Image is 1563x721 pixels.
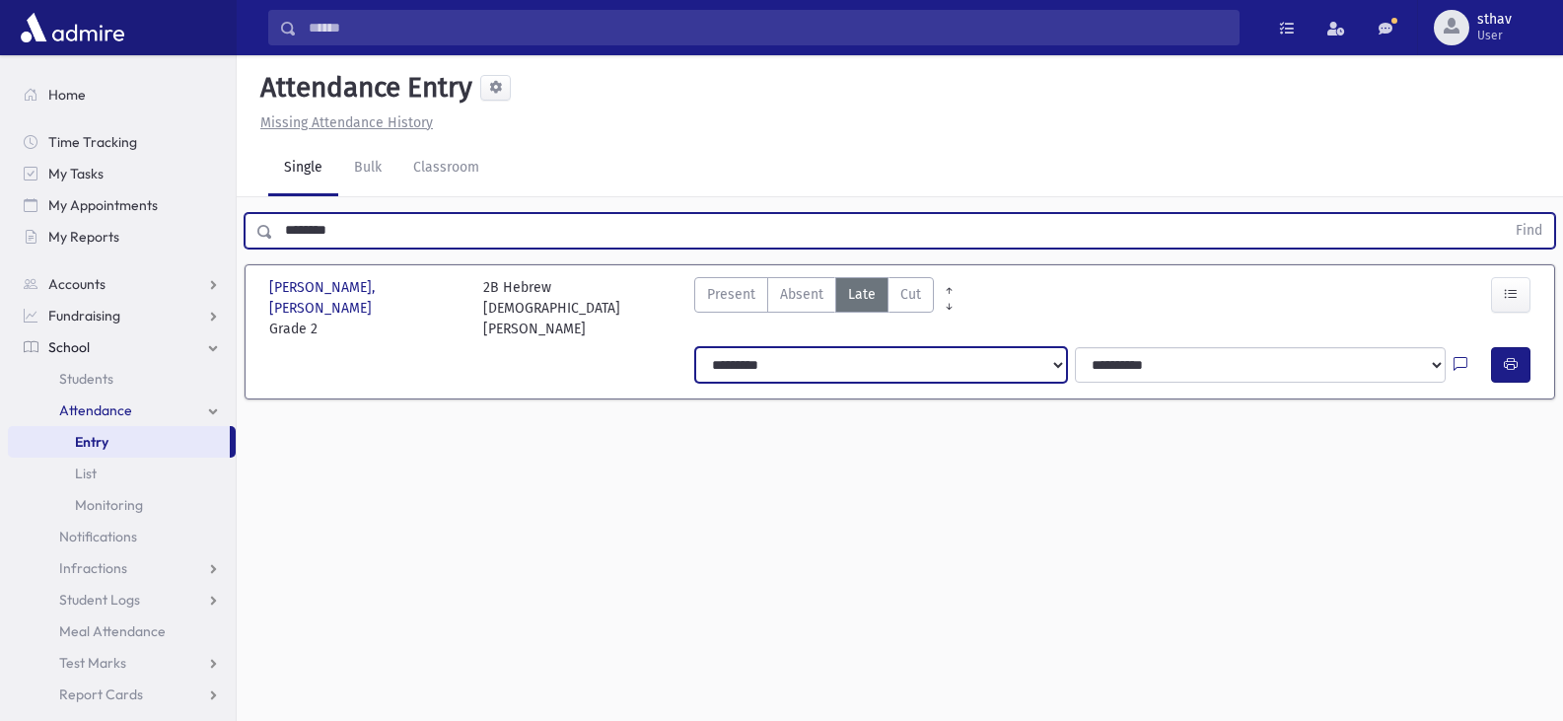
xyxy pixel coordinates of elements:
a: Monitoring [8,489,236,521]
span: [PERSON_NAME], [PERSON_NAME] [269,277,463,319]
a: Missing Attendance History [252,114,433,131]
a: Entry [8,426,230,458]
u: Missing Attendance History [260,114,433,131]
span: Grade 2 [269,319,463,339]
a: Fundraising [8,300,236,331]
span: Absent [780,284,823,305]
span: My Appointments [48,196,158,214]
span: Present [707,284,755,305]
span: Monitoring [75,496,143,514]
span: Notifications [59,528,137,545]
span: Students [59,370,113,388]
span: Infractions [59,559,127,577]
span: School [48,338,90,356]
a: List [8,458,236,489]
a: Bulk [338,141,397,196]
a: Meal Attendance [8,615,236,647]
span: Time Tracking [48,133,137,151]
span: Meal Attendance [59,622,166,640]
img: AdmirePro [16,8,129,47]
a: My Appointments [8,189,236,221]
a: School [8,331,236,363]
a: Notifications [8,521,236,552]
span: User [1477,28,1512,43]
span: My Tasks [48,165,104,182]
a: Classroom [397,141,495,196]
span: Home [48,86,86,104]
button: Find [1504,214,1554,248]
span: sthav [1477,12,1512,28]
span: Fundraising [48,307,120,324]
div: 2B Hebrew [DEMOGRAPHIC_DATA][PERSON_NAME] [483,277,677,339]
a: Test Marks [8,647,236,679]
a: Attendance [8,395,236,426]
span: Student Logs [59,591,140,609]
span: Late [848,284,876,305]
a: My Reports [8,221,236,252]
a: Infractions [8,552,236,584]
span: Cut [900,284,921,305]
a: Students [8,363,236,395]
a: Time Tracking [8,126,236,158]
a: Single [268,141,338,196]
span: Report Cards [59,685,143,703]
h5: Attendance Entry [252,71,472,105]
span: Entry [75,433,108,451]
span: Accounts [48,275,106,293]
a: Accounts [8,268,236,300]
div: AttTypes [694,277,934,339]
span: List [75,465,97,482]
a: My Tasks [8,158,236,189]
span: Attendance [59,401,132,419]
a: Home [8,79,236,110]
span: Test Marks [59,654,126,672]
a: Report Cards [8,679,236,710]
a: Student Logs [8,584,236,615]
input: Search [297,10,1239,45]
span: My Reports [48,228,119,246]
